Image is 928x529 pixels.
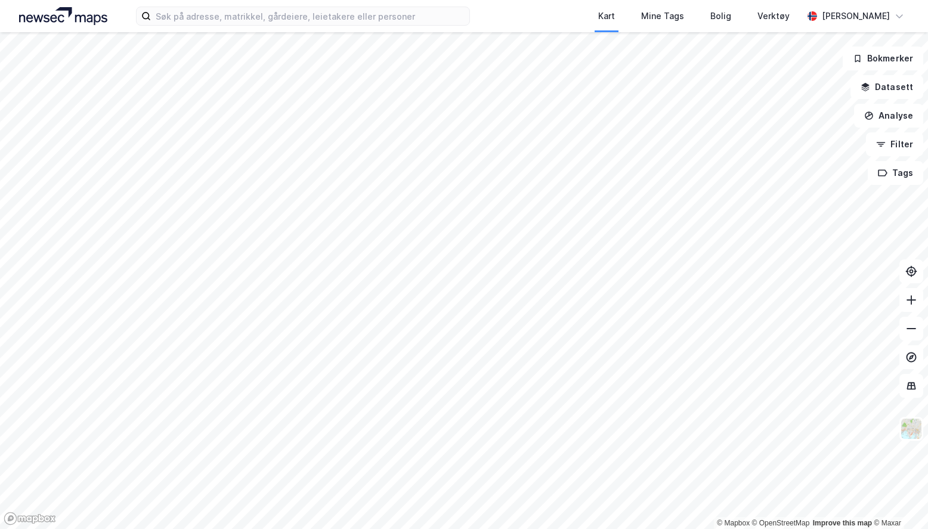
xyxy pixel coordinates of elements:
[822,9,890,23] div: [PERSON_NAME]
[641,9,684,23] div: Mine Tags
[752,519,810,527] a: OpenStreetMap
[757,9,790,23] div: Verktøy
[598,9,615,23] div: Kart
[813,519,872,527] a: Improve this map
[710,9,731,23] div: Bolig
[868,472,928,529] iframe: Chat Widget
[717,519,750,527] a: Mapbox
[151,7,469,25] input: Søk på adresse, matrikkel, gårdeiere, leietakere eller personer
[900,417,923,440] img: Z
[854,104,923,128] button: Analyse
[4,512,56,525] a: Mapbox homepage
[843,47,923,70] button: Bokmerker
[850,75,923,99] button: Datasett
[868,161,923,185] button: Tags
[19,7,107,25] img: logo.a4113a55bc3d86da70a041830d287a7e.svg
[866,132,923,156] button: Filter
